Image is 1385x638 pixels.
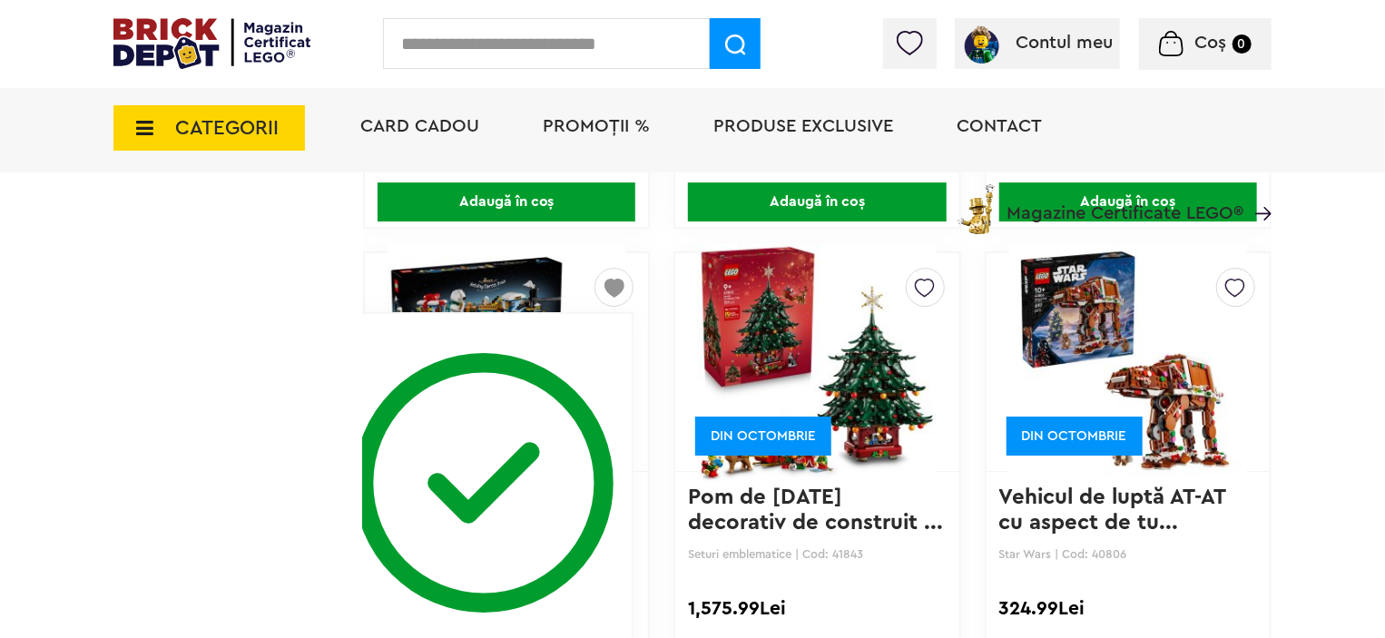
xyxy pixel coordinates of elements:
a: Contact [957,117,1042,135]
a: Pom de [DATE] decorativ de construit ... [688,486,943,534]
a: Card Cadou [360,117,479,135]
img: Pom de Crăciun decorativ de construit în familie [698,235,936,489]
a: PROMOȚII % [543,117,650,135]
div: 324.99Lei [999,597,1257,621]
span: Coș [1195,34,1227,52]
p: Seturi emblematice | Cod: 41843 [688,547,946,561]
div: DIN OCTOMBRIE [695,417,831,456]
a: Vehicul de luptă AT-AT cu aspect de tu... [999,486,1233,534]
img: Vehicul de luptă AT-AT cu aspect de turtă dulce [1009,235,1247,489]
span: Magazine Certificate LEGO® [1007,181,1243,222]
small: 0 [1233,34,1252,54]
img: Expresul de sărbători [388,235,625,489]
img: check.svg [354,339,614,613]
span: Contul meu [1017,34,1114,52]
div: DIN OCTOMBRIE [1007,417,1143,456]
span: CATEGORII [175,118,279,138]
p: Star Wars | Cod: 40806 [999,547,1257,561]
a: Produse exclusive [713,117,893,135]
a: Contul meu [962,34,1114,52]
div: 1,575.99Lei [688,597,946,621]
a: Magazine Certificate LEGO® [1243,181,1272,199]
